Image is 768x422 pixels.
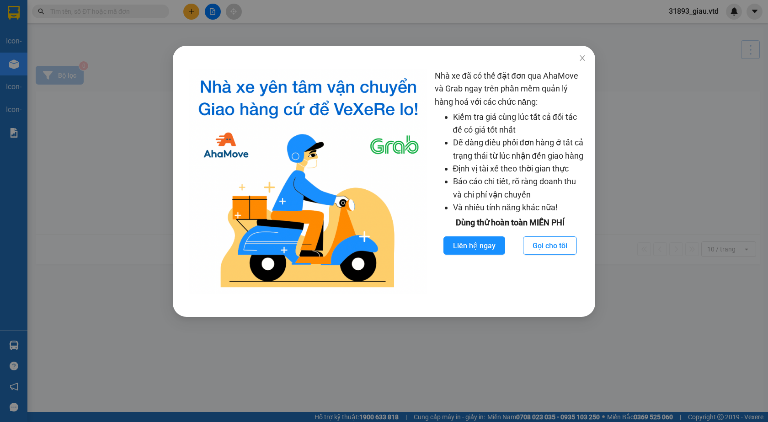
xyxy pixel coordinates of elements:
[453,201,587,214] li: Và nhiều tính năng khác nữa!
[453,240,496,251] span: Liên hệ ngay
[453,175,587,201] li: Báo cáo chi tiết, rõ ràng doanh thu và chi phí vận chuyển
[453,162,587,175] li: Định vị tài xế theo thời gian thực
[579,54,586,62] span: close
[443,236,505,255] button: Liên hệ ngay
[435,216,587,229] div: Dùng thử hoàn toàn MIỄN PHÍ
[523,236,577,255] button: Gọi cho tôi
[453,111,587,137] li: Kiểm tra giá cùng lúc tất cả đối tác để có giá tốt nhất
[189,69,427,294] img: logo
[453,136,587,162] li: Dễ dàng điều phối đơn hàng ở tất cả trạng thái từ lúc nhận đến giao hàng
[435,69,587,294] div: Nhà xe đã có thể đặt đơn qua AhaMove và Grab ngay trên phần mềm quản lý hàng hoá với các chức năng:
[533,240,567,251] span: Gọi cho tôi
[570,46,595,71] button: Close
